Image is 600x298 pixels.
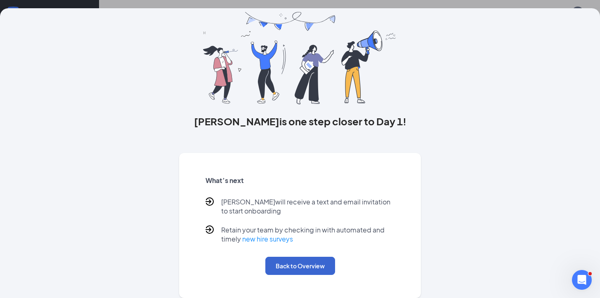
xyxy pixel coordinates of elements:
button: Back to Overview [265,257,335,275]
a: new hire surveys [242,235,293,243]
p: [PERSON_NAME] will receive a text and email invitation to start onboarding [221,197,395,216]
h5: What’s next [206,176,395,185]
p: Retain your team by checking in with automated and timely [221,225,395,244]
iframe: Intercom live chat [572,270,592,290]
img: you are all set [203,12,397,104]
h3: [PERSON_NAME] is one step closer to Day 1! [179,114,421,128]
